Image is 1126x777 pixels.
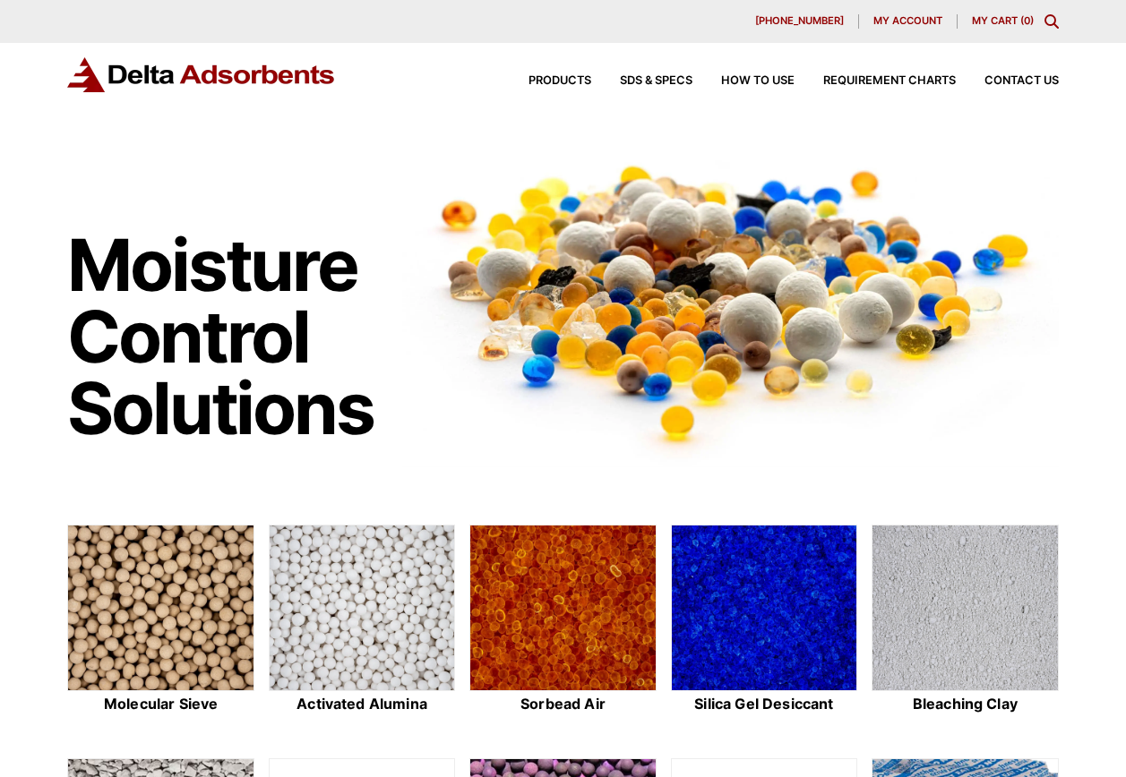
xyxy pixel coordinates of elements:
a: SDS & SPECS [591,75,692,87]
span: SDS & SPECS [620,75,692,87]
img: Image [402,135,1058,467]
h2: Molecular Sieve [67,696,254,713]
img: Delta Adsorbents [67,57,336,92]
span: 0 [1024,14,1030,27]
a: Molecular Sieve [67,525,254,715]
a: Products [500,75,591,87]
span: My account [873,16,942,26]
div: Toggle Modal Content [1044,14,1059,29]
h2: Sorbead Air [469,696,656,713]
a: Contact Us [956,75,1059,87]
a: [PHONE_NUMBER] [741,14,859,29]
h2: Silica Gel Desiccant [671,696,857,713]
a: How to Use [692,75,795,87]
a: Sorbead Air [469,525,656,715]
a: My Cart (0) [972,14,1034,27]
span: How to Use [721,75,795,87]
a: Requirement Charts [795,75,956,87]
a: Activated Alumina [269,525,455,715]
span: Contact Us [984,75,1059,87]
a: My account [859,14,958,29]
span: [PHONE_NUMBER] [755,16,844,26]
span: Requirement Charts [823,75,956,87]
h1: Moisture Control Solutions [67,229,385,444]
span: Products [529,75,591,87]
h2: Bleaching Clay [872,696,1058,713]
a: Silica Gel Desiccant [671,525,857,715]
h2: Activated Alumina [269,696,455,713]
a: Bleaching Clay [872,525,1058,715]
